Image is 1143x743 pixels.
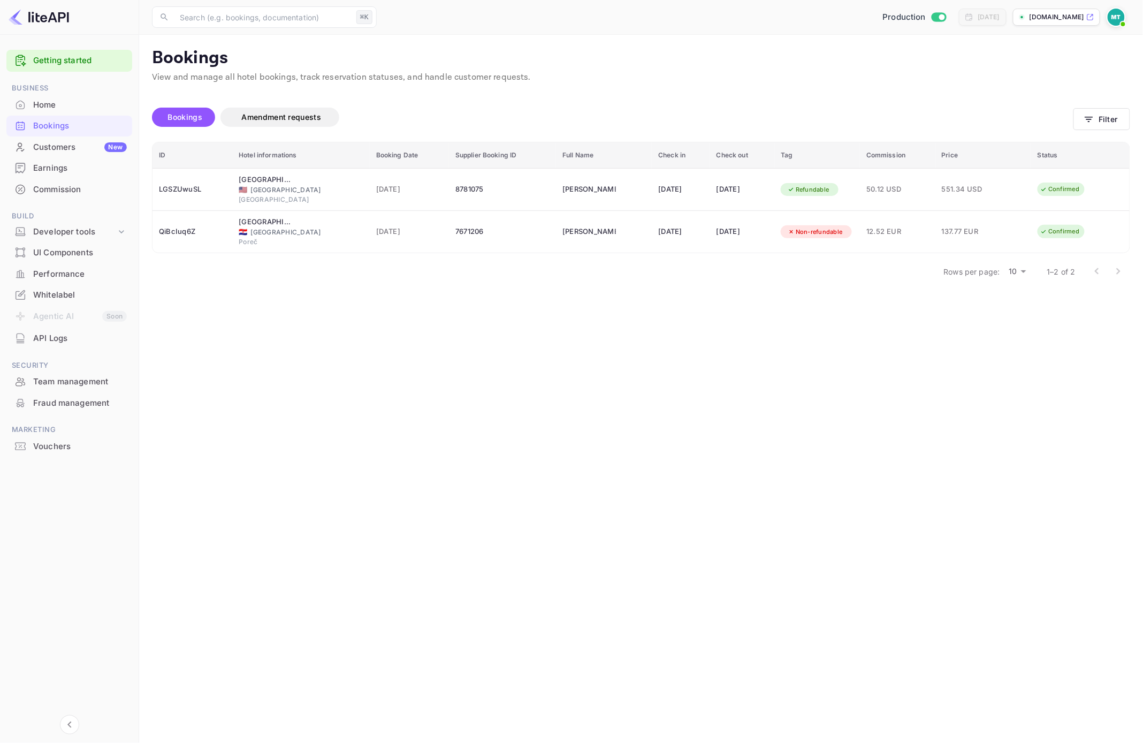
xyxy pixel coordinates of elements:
div: [DATE] [978,12,1000,22]
div: Herbert Krauleidis [562,223,616,240]
a: Whitelabel [6,285,132,305]
div: [GEOGRAPHIC_DATA] [239,185,363,195]
div: account-settings tabs [152,108,1073,127]
span: 50.12 USD [866,184,929,195]
div: [DATE] [717,223,768,240]
div: Fraud management [33,397,127,410]
div: [DATE] [658,223,703,240]
div: 8781075 [455,181,550,198]
div: Performance [6,264,132,285]
a: UI Components [6,242,132,262]
p: [DOMAIN_NAME] [1030,12,1084,22]
div: Hotel Delfin Plava Laguna [239,217,292,228]
th: Hotel informations [232,142,370,169]
div: [GEOGRAPHIC_DATA] [239,228,363,237]
div: API Logs [33,332,127,345]
th: Full Name [556,142,652,169]
span: [DATE] [376,226,443,238]
a: Bookings [6,116,132,135]
div: Bookings [6,116,132,137]
a: Vouchers [6,436,132,456]
span: 137.77 EUR [942,226,995,238]
a: Fraud management [6,393,132,413]
span: Bookings [168,112,202,122]
span: Croatia [239,229,247,236]
th: Supplier Booking ID [449,142,556,169]
a: Performance [6,264,132,284]
div: Non-refundable [781,225,850,239]
div: Performance [33,268,127,280]
div: ⌘K [356,10,372,24]
th: Check in [652,142,710,169]
div: Home [33,99,127,111]
span: Production [883,11,926,24]
span: Build [6,210,132,222]
div: [DATE] [717,181,768,198]
div: Vdara Hotel & Spa at ARIA Las Vegas [239,175,292,185]
table: booking table [153,142,1130,253]
div: Commission [6,179,132,200]
span: [DATE] [376,184,443,195]
div: Confirmed [1033,183,1086,196]
div: Earnings [33,162,127,175]
a: Commission [6,179,132,199]
div: [GEOGRAPHIC_DATA] [239,195,363,204]
th: Tag [774,142,860,169]
div: [DATE] [658,181,703,198]
div: UI Components [6,242,132,263]
img: Marcin Teodoru [1108,9,1125,26]
th: Check out [710,142,774,169]
a: CustomersNew [6,137,132,157]
span: United States of America [239,186,247,193]
div: UI Components [33,247,127,259]
div: Vouchers [33,441,127,453]
div: LGSZUwuSL [159,181,226,198]
th: Booking Date [370,142,449,169]
div: 10 [1004,264,1030,279]
p: Bookings [152,48,1130,69]
input: Search (e.g. bookings, documentation) [173,6,352,28]
div: Bookings [33,120,127,132]
div: API Logs [6,328,132,349]
p: View and manage all hotel bookings, track reservation statuses, and handle customer requests. [152,71,1130,84]
th: Commission [860,142,935,169]
a: Team management [6,371,132,391]
span: 12.52 EUR [866,226,929,238]
span: Security [6,360,132,371]
div: New [104,142,127,152]
div: Whitelabel [6,285,132,306]
a: Earnings [6,158,132,178]
span: 551.34 USD [942,184,995,195]
div: CustomersNew [6,137,132,158]
span: Amendment requests [242,112,321,122]
div: 7671206 [455,223,550,240]
div: Developer tools [6,223,132,241]
div: Refundable [781,183,836,196]
a: Getting started [33,55,127,67]
div: Switch to Sandbox mode [879,11,951,24]
button: Collapse navigation [60,715,79,734]
a: Home [6,95,132,115]
a: API Logs [6,328,132,348]
span: Business [6,82,132,94]
div: Confirmed [1033,225,1086,238]
button: Filter [1073,108,1130,130]
div: Dalia Patron [562,181,616,198]
div: Customers [33,141,127,154]
p: Rows per page: [944,266,1000,277]
div: Vouchers [6,436,132,457]
div: QiBcIuq6Z [159,223,226,240]
img: LiteAPI logo [9,9,69,26]
div: Poreč [239,237,363,247]
div: Commission [33,184,127,196]
div: Earnings [6,158,132,179]
div: Team management [33,376,127,388]
p: 1–2 of 2 [1047,266,1076,277]
div: Whitelabel [33,289,127,301]
div: Home [6,95,132,116]
th: Price [935,142,1031,169]
div: Team management [6,371,132,392]
th: ID [153,142,232,169]
th: Status [1031,142,1130,169]
div: Getting started [6,50,132,72]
